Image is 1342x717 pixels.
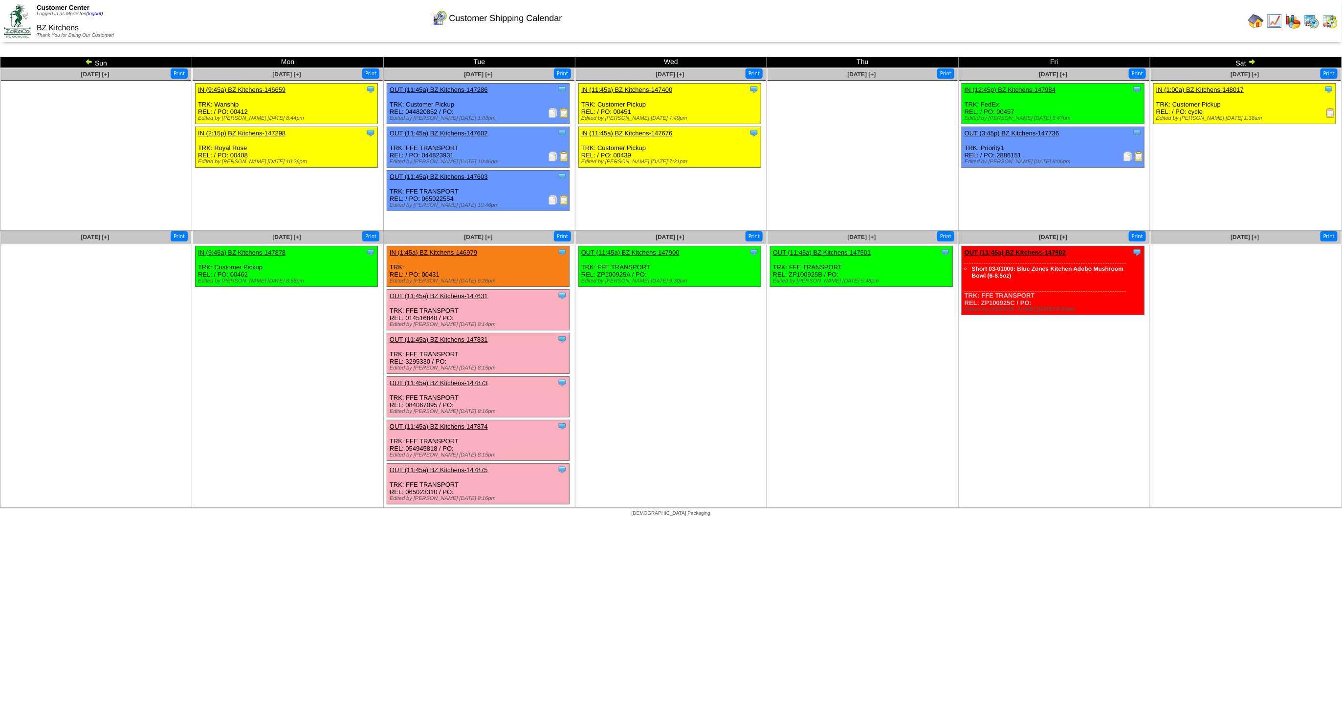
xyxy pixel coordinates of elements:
div: TRK: Royal Rose REL: / PO: 00408 [196,127,378,168]
img: Tooltip [1132,128,1142,138]
div: Edited by [PERSON_NAME] [DATE] 6:26pm [390,278,569,284]
button: Print [1129,68,1146,79]
img: Bill of Lading [559,195,569,205]
button: Print [171,68,188,79]
img: Tooltip [557,421,567,431]
a: [DATE] [+] [272,71,301,78]
div: Edited by [PERSON_NAME] [DATE] 1:38am [1156,115,1336,121]
a: [DATE] [+] [1231,71,1259,78]
span: Customer Shipping Calendar [449,13,562,23]
img: Bill of Lading [559,108,569,118]
img: Tooltip [1324,85,1334,94]
a: IN (11:45a) BZ Kitchens-147676 [581,130,672,137]
div: TRK: Customer Pickup REL: / PO: 00462 [196,246,378,287]
a: [DATE] [+] [81,234,109,240]
a: IN (11:45a) BZ Kitchens-147400 [581,86,672,93]
div: Edited by [PERSON_NAME] [DATE] 8:14pm [390,322,569,327]
img: Tooltip [557,378,567,388]
div: TRK: REL: / PO: 00431 [387,246,570,287]
a: IN (1:45a) BZ Kitchens-146979 [390,249,477,256]
a: OUT (11:45a) BZ Kitchens-147602 [390,130,488,137]
a: [DATE] [+] [1039,71,1067,78]
button: Print [171,231,188,241]
img: calendarinout.gif [1322,13,1338,29]
div: Edited by [PERSON_NAME] [DATE] 7:21pm [581,159,761,165]
a: OUT (11:45a) BZ Kitchens-147874 [390,423,488,430]
td: Sun [0,57,192,68]
span: Customer Center [37,4,89,11]
img: arrowleft.gif [85,58,93,65]
div: Edited by [PERSON_NAME] [DATE] 8:44pm [198,115,377,121]
img: Tooltip [557,128,567,138]
button: Print [1320,231,1338,241]
td: Mon [192,57,384,68]
button: Print [362,231,379,241]
a: IN (2:15p) BZ Kitchens-147298 [198,130,286,137]
a: OUT (11:45a) BZ Kitchens-147900 [581,249,680,256]
img: Tooltip [1132,85,1142,94]
img: arrowright.gif [1248,58,1256,65]
button: Print [554,231,571,241]
div: Edited by [PERSON_NAME] [DATE] 8:16pm [390,409,569,414]
img: Tooltip [557,291,567,301]
div: TRK: FFE TRANSPORT REL: ZP100925B / PO: [770,246,953,287]
img: Bill of Lading [1134,152,1144,161]
img: Tooltip [1132,247,1142,257]
img: graph.gif [1285,13,1301,29]
span: [DEMOGRAPHIC_DATA] Packaging [632,511,710,516]
img: Packing Slip [548,195,558,205]
img: Receiving Document [1326,108,1336,118]
img: Tooltip [557,85,567,94]
img: Packing Slip [548,108,558,118]
div: TRK: Priority1 REL: / PO: 2886151 [962,127,1144,168]
a: [DATE] [+] [656,71,684,78]
a: [DATE] [+] [464,234,492,240]
img: Tooltip [941,247,950,257]
a: [DATE] [+] [847,234,876,240]
div: TRK: FFE TRANSPORT REL: 3295330 / PO: [387,333,570,374]
div: Edited by [PERSON_NAME] [DATE] 9:30pm [581,278,761,284]
a: IN (1:00a) BZ Kitchens-148017 [1156,86,1244,93]
div: Edited by [PERSON_NAME] [DATE] 5:37pm [965,306,1144,312]
button: Print [1129,231,1146,241]
div: TRK: FFE TRANSPORT REL: 054945818 / PO: [387,420,570,461]
span: BZ Kitchens [37,24,79,32]
div: TRK: Customer Pickup REL: / PO: cycle [1154,84,1336,124]
span: Thank You for Being Our Customer! [37,33,114,38]
div: Edited by [PERSON_NAME] [DATE] 10:26pm [198,159,377,165]
button: Print [362,68,379,79]
img: Tooltip [366,128,375,138]
a: [DATE] [+] [81,71,109,78]
a: Short 03-01000: Blue Zones Kitchen Adobo Mushroom Bowl (6-8.5oz) [972,265,1123,279]
img: Tooltip [749,128,759,138]
a: [DATE] [+] [847,71,876,78]
a: [DATE] [+] [464,71,492,78]
div: TRK: Wanship REL: / PO: 00412 [196,84,378,124]
a: IN (12:45p) BZ Kitchens-147984 [965,86,1056,93]
a: [DATE] [+] [1231,234,1259,240]
img: calendarprod.gif [1304,13,1320,29]
span: Logged in as Mpreston [37,11,103,17]
button: Print [746,231,763,241]
img: line_graph.gif [1267,13,1282,29]
a: OUT (11:45a) BZ Kitchens-147875 [390,466,488,474]
a: [DATE] [+] [272,234,301,240]
div: Edited by [PERSON_NAME] [DATE] 10:46pm [390,159,569,165]
a: (logout) [87,11,103,17]
img: Tooltip [557,172,567,181]
div: Edited by [PERSON_NAME] [DATE] 5:48pm [773,278,952,284]
div: Edited by [PERSON_NAME] [DATE] 8:58pm [198,278,377,284]
button: Print [554,68,571,79]
a: OUT (11:45a) BZ Kitchens-147831 [390,336,488,343]
div: Edited by [PERSON_NAME] [DATE] 8:16pm [390,496,569,501]
a: OUT (11:45a) BZ Kitchens-147631 [390,292,488,300]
